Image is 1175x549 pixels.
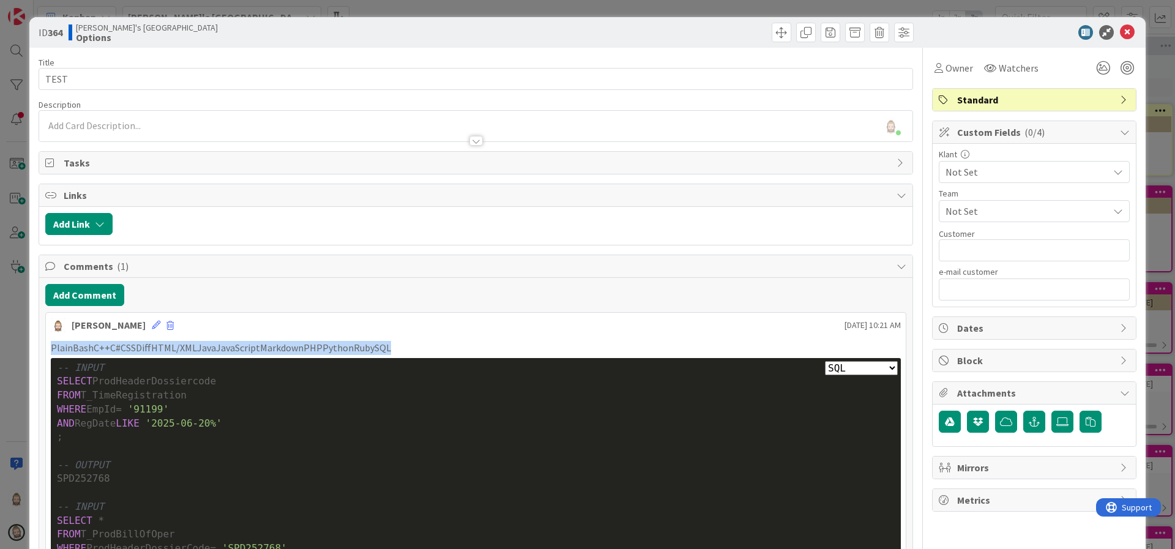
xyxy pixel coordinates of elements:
span: -- INPUT [57,501,104,512]
button: Add Comment [45,284,124,306]
span: SELECT [57,515,92,526]
span: ID [39,25,62,40]
b: 364 [48,26,62,39]
span: LIKE [116,417,140,429]
img: LaT3y7r22MuEzJAq8SoXmSHa1xSW2awU.png [882,117,900,134]
span: '2025-06-20%' [146,417,222,429]
span: FROM [57,528,81,540]
span: WHERE [57,403,86,415]
span: = [116,403,122,415]
b: Options [76,32,218,42]
input: type card name here... [39,68,913,90]
div: RegDate [57,417,895,431]
span: Custom Fields [957,125,1114,140]
span: Owner [946,61,973,75]
div: EmpId [57,403,895,417]
span: [DATE] 10:21 AM [845,319,901,332]
span: Mirrors [957,460,1114,475]
span: Not Set [946,204,1108,218]
span: Metrics [957,493,1114,507]
span: ( 0/4 ) [1024,126,1045,138]
span: -- INPUT [57,362,104,373]
div: ProdHeaderDossiercode [57,375,895,389]
span: Block [957,353,1114,368]
div: ; [57,430,895,444]
button: Add Link [45,213,113,235]
span: Tasks [64,155,890,170]
div: Klant [939,150,1130,159]
div: e-mail customer [939,267,1130,276]
img: Rv [51,318,65,332]
span: Watchers [999,61,1039,75]
label: Title [39,57,54,68]
span: Support [26,2,56,17]
span: Links [64,188,890,203]
span: Not Set [946,163,1102,181]
span: Standard [957,92,1114,107]
div: [PERSON_NAME] [72,318,146,332]
div: T_ProdBillOfOper [57,528,895,542]
div: SPD252768 [57,472,895,486]
span: Attachments [957,386,1114,400]
span: AND [57,417,75,429]
span: -- OUTPUT [57,459,110,471]
span: ( 1 ) [117,260,129,272]
span: SELECT [57,375,92,387]
span: Dates [957,321,1114,335]
span: Comments [64,259,890,274]
label: Customer [939,228,975,239]
div: T_TimeRegistration [57,389,895,403]
span: [PERSON_NAME]'s [GEOGRAPHIC_DATA] [76,23,218,32]
div: Team [939,189,1130,198]
span: FROM [57,389,81,401]
p: PlainBashC++C#CSSDiffHTML/XMLJavaJavaScriptMarkdownPHPPythonRubySQL [51,341,901,355]
span: '91199' [128,403,169,415]
span: Description [39,99,81,110]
